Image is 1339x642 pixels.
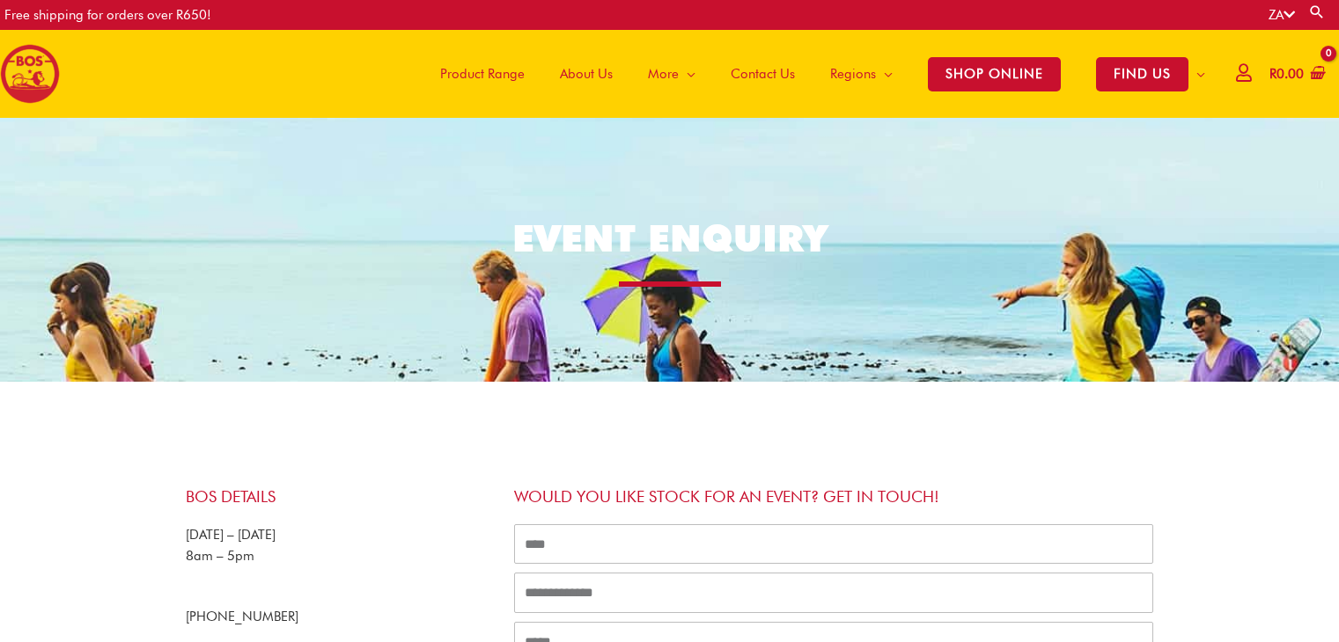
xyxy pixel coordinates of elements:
[1269,66,1304,82] bdi: 0.00
[830,47,876,100] span: Regions
[415,213,925,265] h1: EVENT ENQUIRY
[910,30,1078,118] a: SHOP ONLINE
[186,527,276,543] span: [DATE] – [DATE]
[542,30,630,118] a: About Us
[731,47,795,100] span: Contact Us
[409,30,1223,118] nav: Site Navigation
[630,30,713,118] a: More
[514,487,1154,507] h4: WOULD YOU LIKE STOCK FOR AN EVENT? Get in touch!
[648,47,679,100] span: More
[1266,55,1326,94] a: View Shopping Cart, empty
[1308,4,1326,20] a: Search button
[423,30,542,118] a: Product Range
[186,487,497,507] h4: BOS Details
[186,609,298,624] span: [PHONE_NUMBER]
[1269,7,1295,23] a: ZA
[928,57,1061,91] span: SHOP ONLINE
[560,47,613,100] span: About Us
[713,30,813,118] a: Contact Us
[440,47,525,100] span: Product Range
[1096,57,1188,91] span: FIND US
[186,548,254,564] span: 8am – 5pm
[813,30,910,118] a: Regions
[1269,66,1276,82] span: R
